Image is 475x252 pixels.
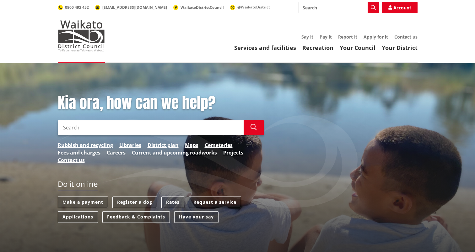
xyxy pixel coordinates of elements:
[301,34,313,40] a: Say it
[102,211,170,223] a: Feedback & Complaints
[340,44,375,51] a: Your Council
[181,5,224,10] span: WaikatoDistrictCouncil
[161,197,184,208] a: Rates
[58,211,98,223] a: Applications
[119,141,141,149] a: Libraries
[65,5,89,10] span: 0800 492 452
[173,5,224,10] a: WaikatoDistrictCouncil
[189,197,241,208] a: Request a service
[148,141,179,149] a: District plan
[185,141,198,149] a: Maps
[382,2,418,13] a: Account
[302,44,333,51] a: Recreation
[234,44,296,51] a: Services and facilities
[205,141,233,149] a: Cemeteries
[58,149,100,156] a: Fees and charges
[230,4,270,10] a: @WaikatoDistrict
[58,197,108,208] a: Make a payment
[58,5,89,10] a: 0800 492 452
[237,4,270,10] span: @WaikatoDistrict
[382,44,418,51] a: Your District
[394,34,418,40] a: Contact us
[112,197,157,208] a: Register a dog
[174,211,219,223] a: Have your say
[58,180,98,191] h2: Do it online
[58,141,113,149] a: Rubbish and recycling
[299,2,379,13] input: Search input
[58,120,244,135] input: Search input
[320,34,332,40] a: Pay it
[223,149,243,156] a: Projects
[102,5,167,10] span: [EMAIL_ADDRESS][DOMAIN_NAME]
[132,149,217,156] a: Current and upcoming roadworks
[58,156,85,164] a: Contact us
[107,149,126,156] a: Careers
[338,34,357,40] a: Report it
[58,94,264,112] h1: Kia ora, how can we help?
[58,20,105,51] img: Waikato District Council - Te Kaunihera aa Takiwaa o Waikato
[95,5,167,10] a: [EMAIL_ADDRESS][DOMAIN_NAME]
[364,34,388,40] a: Apply for it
